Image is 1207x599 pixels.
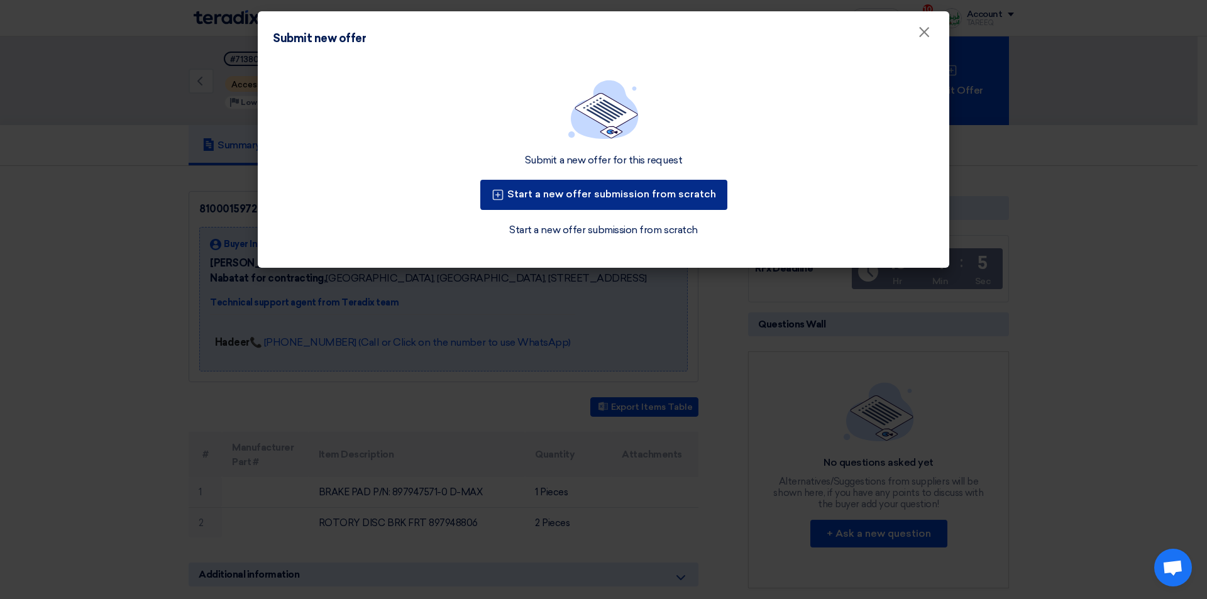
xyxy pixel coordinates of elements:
[908,20,940,45] button: Close
[568,80,639,139] img: empty_state_list.svg
[507,188,716,200] font: Start a new offer submission from scratch
[918,23,930,48] font: ×
[1154,549,1192,586] div: Open chat
[525,154,682,166] font: Submit a new offer for this request
[273,31,366,45] font: Submit new offer
[480,180,727,210] button: Start a new offer submission from scratch
[509,224,697,236] font: Start a new offer submission from scratch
